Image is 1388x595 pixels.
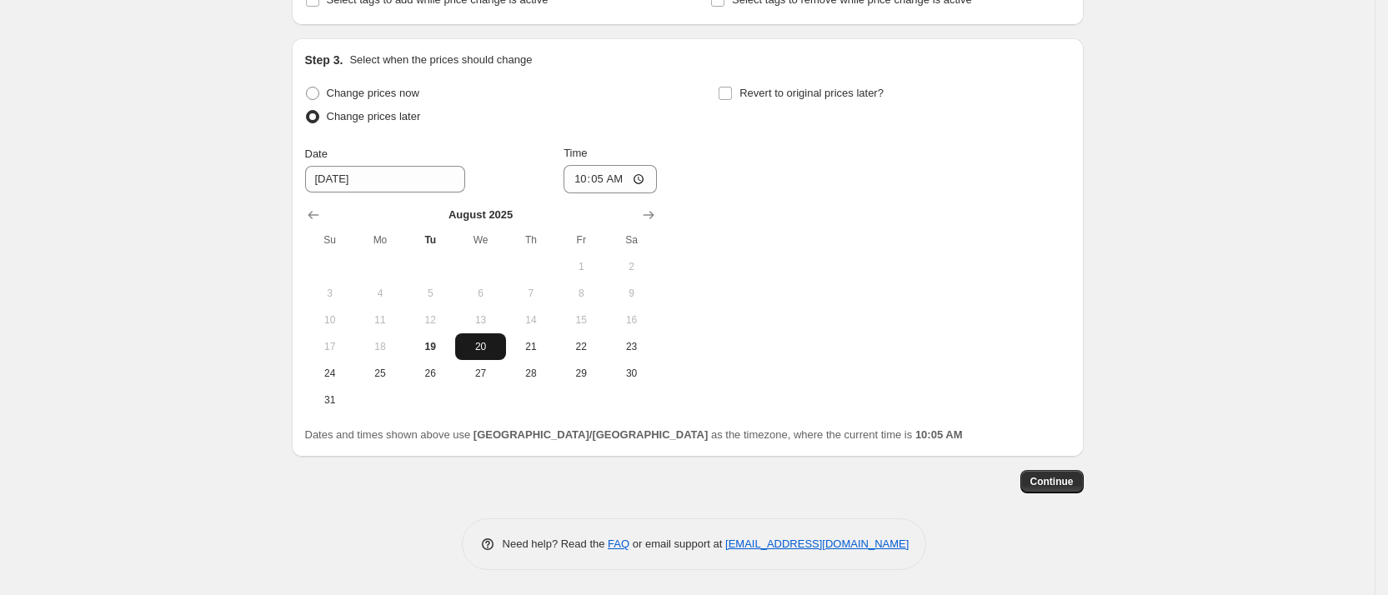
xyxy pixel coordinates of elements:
span: 22 [563,340,599,353]
button: Wednesday August 6 2025 [455,280,505,307]
p: Select when the prices should change [349,52,532,68]
input: 8/19/2025 [305,166,465,192]
span: Dates and times shown above use as the timezone, where the current time is [305,428,963,441]
span: 6 [462,287,499,300]
span: Date [305,147,328,160]
button: Show previous month, July 2025 [302,203,325,227]
span: 28 [513,367,549,380]
span: 26 [412,367,448,380]
span: 16 [613,313,649,327]
span: or email support at [629,537,725,550]
span: Tu [412,233,448,247]
button: Sunday August 17 2025 [305,333,355,360]
th: Friday [556,227,606,253]
button: Monday August 11 2025 [355,307,405,333]
a: FAQ [608,537,629,550]
span: 13 [462,313,499,327]
span: 5 [412,287,448,300]
button: Monday August 18 2025 [355,333,405,360]
span: 17 [312,340,348,353]
span: 9 [613,287,649,300]
span: 1 [563,260,599,273]
span: 25 [362,367,398,380]
span: 23 [613,340,649,353]
th: Saturday [606,227,656,253]
button: Saturday August 16 2025 [606,307,656,333]
button: Sunday August 31 2025 [305,387,355,413]
span: 7 [513,287,549,300]
span: Change prices later [327,110,421,122]
th: Thursday [506,227,556,253]
span: 20 [462,340,499,353]
span: Mo [362,233,398,247]
button: Friday August 29 2025 [556,360,606,387]
button: Friday August 22 2025 [556,333,606,360]
button: Friday August 1 2025 [556,253,606,280]
span: Continue [1030,475,1074,488]
button: Thursday August 14 2025 [506,307,556,333]
button: Wednesday August 20 2025 [455,333,505,360]
button: Thursday August 28 2025 [506,360,556,387]
button: Friday August 8 2025 [556,280,606,307]
button: Sunday August 24 2025 [305,360,355,387]
span: 3 [312,287,348,300]
span: We [462,233,499,247]
span: 24 [312,367,348,380]
button: Wednesday August 13 2025 [455,307,505,333]
button: Wednesday August 27 2025 [455,360,505,387]
button: Saturday August 9 2025 [606,280,656,307]
button: Saturday August 2 2025 [606,253,656,280]
b: 10:05 AM [915,428,963,441]
b: [GEOGRAPHIC_DATA]/[GEOGRAPHIC_DATA] [474,428,708,441]
span: Time [564,147,587,159]
span: Change prices now [327,87,419,99]
th: Wednesday [455,227,505,253]
span: Th [513,233,549,247]
span: 14 [513,313,549,327]
span: Need help? Read the [503,537,609,550]
span: 10 [312,313,348,327]
span: 21 [513,340,549,353]
button: Saturday August 30 2025 [606,360,656,387]
button: Monday August 25 2025 [355,360,405,387]
span: 29 [563,367,599,380]
span: 30 [613,367,649,380]
span: 27 [462,367,499,380]
button: Tuesday August 12 2025 [405,307,455,333]
th: Sunday [305,227,355,253]
button: Thursday August 7 2025 [506,280,556,307]
span: 2 [613,260,649,273]
button: Show next month, September 2025 [637,203,660,227]
span: 18 [362,340,398,353]
button: Tuesday August 26 2025 [405,360,455,387]
span: 12 [412,313,448,327]
button: Friday August 15 2025 [556,307,606,333]
button: Tuesday August 5 2025 [405,280,455,307]
span: 8 [563,287,599,300]
span: 4 [362,287,398,300]
span: Su [312,233,348,247]
button: Monday August 4 2025 [355,280,405,307]
h2: Step 3. [305,52,343,68]
th: Tuesday [405,227,455,253]
span: Sa [613,233,649,247]
button: Saturday August 23 2025 [606,333,656,360]
span: 31 [312,393,348,407]
button: Thursday August 21 2025 [506,333,556,360]
button: Today Tuesday August 19 2025 [405,333,455,360]
input: 12:00 [564,165,657,193]
span: 15 [563,313,599,327]
th: Monday [355,227,405,253]
span: 11 [362,313,398,327]
button: Continue [1020,470,1084,493]
button: Sunday August 10 2025 [305,307,355,333]
span: Revert to original prices later? [739,87,884,99]
span: 19 [412,340,448,353]
span: Fr [563,233,599,247]
button: Sunday August 3 2025 [305,280,355,307]
a: [EMAIL_ADDRESS][DOMAIN_NAME] [725,537,909,550]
